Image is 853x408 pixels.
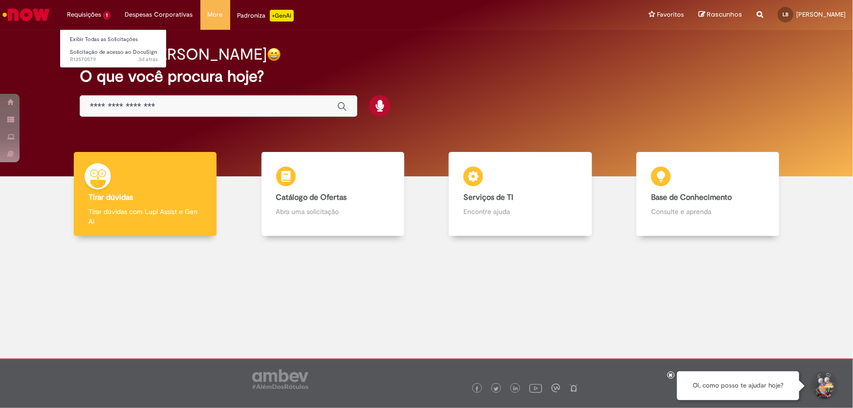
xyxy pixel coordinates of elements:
[239,152,427,236] a: Catálogo de Ofertas Abra uma solicitação
[252,369,308,389] img: logo_footer_ambev_rotulo_gray.png
[463,207,577,216] p: Encontre ajuda
[651,207,765,216] p: Consulte e aprenda
[276,193,347,202] b: Catálogo de Ofertas
[70,56,158,64] span: R13570579
[60,47,168,65] a: Aberto R13570579 : Solicitação de acesso ao DocuSign
[80,68,773,85] h2: O que você procura hoje?
[238,10,294,21] div: Padroniza
[796,10,846,19] span: [PERSON_NAME]
[67,10,101,20] span: Requisições
[551,384,560,392] img: logo_footer_workplace.png
[427,152,614,236] a: Serviços de TI Encontre ajuda
[651,193,732,202] b: Base de Conhecimento
[1,5,51,24] img: ServiceNow
[677,371,799,400] div: Oi, como posso te ajudar hoje?
[276,207,390,216] p: Abra uma solicitação
[569,384,578,392] img: logo_footer_naosei.png
[699,10,742,20] a: Rascunhos
[138,56,158,63] time: 26/09/2025 13:25:14
[51,152,239,236] a: Tirar dúvidas Tirar dúvidas com Lupi Assist e Gen Ai
[463,193,513,202] b: Serviços de TI
[125,10,193,20] span: Despesas Corporativas
[88,193,133,202] b: Tirar dúvidas
[513,386,518,392] img: logo_footer_linkedin.png
[80,46,267,63] h2: Bom dia, [PERSON_NAME]
[529,382,542,394] img: logo_footer_youtube.png
[614,152,802,236] a: Base de Conhecimento Consulte e aprenda
[208,10,223,20] span: More
[707,10,742,19] span: Rascunhos
[270,10,294,21] p: +GenAi
[138,56,158,63] span: 3d atrás
[60,34,168,45] a: Exibir Todas as Solicitações
[475,387,480,391] img: logo_footer_facebook.png
[88,207,202,226] p: Tirar dúvidas com Lupi Assist e Gen Ai
[783,11,788,18] span: LB
[70,48,157,56] span: Solicitação de acesso ao DocuSign
[494,387,499,391] img: logo_footer_twitter.png
[267,47,281,62] img: happy-face.png
[809,371,838,401] button: Iniciar Conversa de Suporte
[103,11,110,20] span: 1
[657,10,684,20] span: Favoritos
[60,29,167,68] ul: Requisições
